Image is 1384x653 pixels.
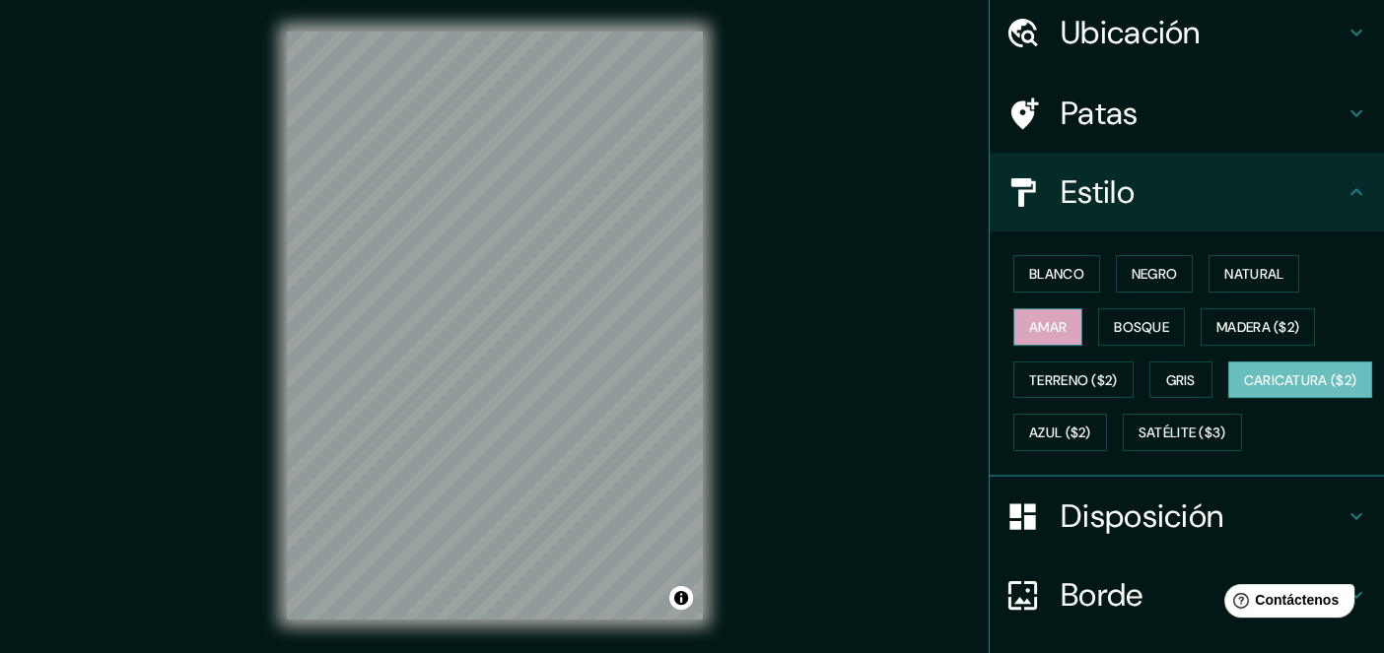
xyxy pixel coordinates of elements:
div: Disposición [990,477,1384,555]
font: Terreno ($2) [1029,371,1118,389]
div: Patas [990,74,1384,153]
font: Caricatura ($2) [1244,371,1357,389]
font: Patas [1061,93,1139,134]
font: Azul ($2) [1029,424,1091,442]
font: Estilo [1061,171,1135,213]
button: Caricatura ($2) [1228,361,1373,399]
font: Blanco [1029,265,1084,283]
button: Activar o desactivar atribución [669,586,693,610]
iframe: Lanzador de widgets de ayuda [1209,576,1362,631]
div: Estilo [990,153,1384,231]
font: Gris [1166,371,1196,389]
font: Madera ($2) [1216,318,1299,336]
font: Bosque [1114,318,1169,336]
button: Negro [1116,255,1194,293]
font: Borde [1061,574,1143,616]
button: Azul ($2) [1013,414,1107,451]
font: Natural [1224,265,1283,283]
canvas: Mapa [287,32,703,620]
font: Amar [1029,318,1067,336]
button: Bosque [1098,308,1185,346]
button: Satélite ($3) [1123,414,1242,451]
font: Negro [1132,265,1178,283]
font: Ubicación [1061,12,1201,53]
font: Disposición [1061,495,1223,537]
button: Madera ($2) [1201,308,1315,346]
button: Natural [1209,255,1299,293]
font: Satélite ($3) [1139,424,1226,442]
button: Blanco [1013,255,1100,293]
button: Terreno ($2) [1013,361,1134,399]
div: Borde [990,555,1384,634]
button: Gris [1149,361,1212,399]
button: Amar [1013,308,1082,346]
